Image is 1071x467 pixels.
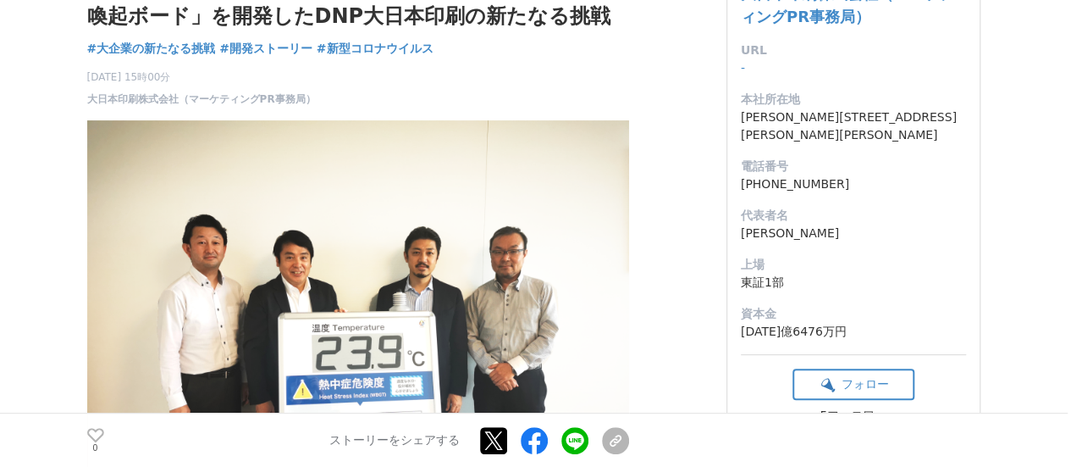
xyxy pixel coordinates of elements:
[87,444,104,453] p: 0
[219,41,312,56] span: #開発ストーリー
[741,256,966,274] dt: 上場
[87,41,216,56] span: #大企業の新たなる挑戦
[87,92,316,107] a: 大日本印刷株式会社（マーケティングPR事務局）
[792,369,914,400] button: フォロー
[741,91,966,108] dt: 本社所在地
[792,409,914,424] div: 5フォロワー
[741,42,966,59] dt: URL
[741,305,966,323] dt: 資本金
[741,175,966,193] dd: [PHONE_NUMBER]
[741,274,966,292] dd: 東証1部
[741,323,966,341] dd: [DATE]億6476万円
[87,40,216,58] a: #大企業の新たなる挑戦
[87,69,316,85] span: [DATE] 15時00分
[329,433,460,448] p: ストーリーをシェアする
[741,108,966,144] dd: [PERSON_NAME][STREET_ADDRESS][PERSON_NAME][PERSON_NAME]
[317,41,433,56] span: #新型コロナウイルス
[317,40,433,58] a: #新型コロナウイルス
[219,40,312,58] a: #開発ストーリー
[741,225,966,242] dd: [PERSON_NAME]
[741,59,966,77] dd: -
[741,158,966,175] dt: 電話番号
[741,207,966,225] dt: 代表者名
